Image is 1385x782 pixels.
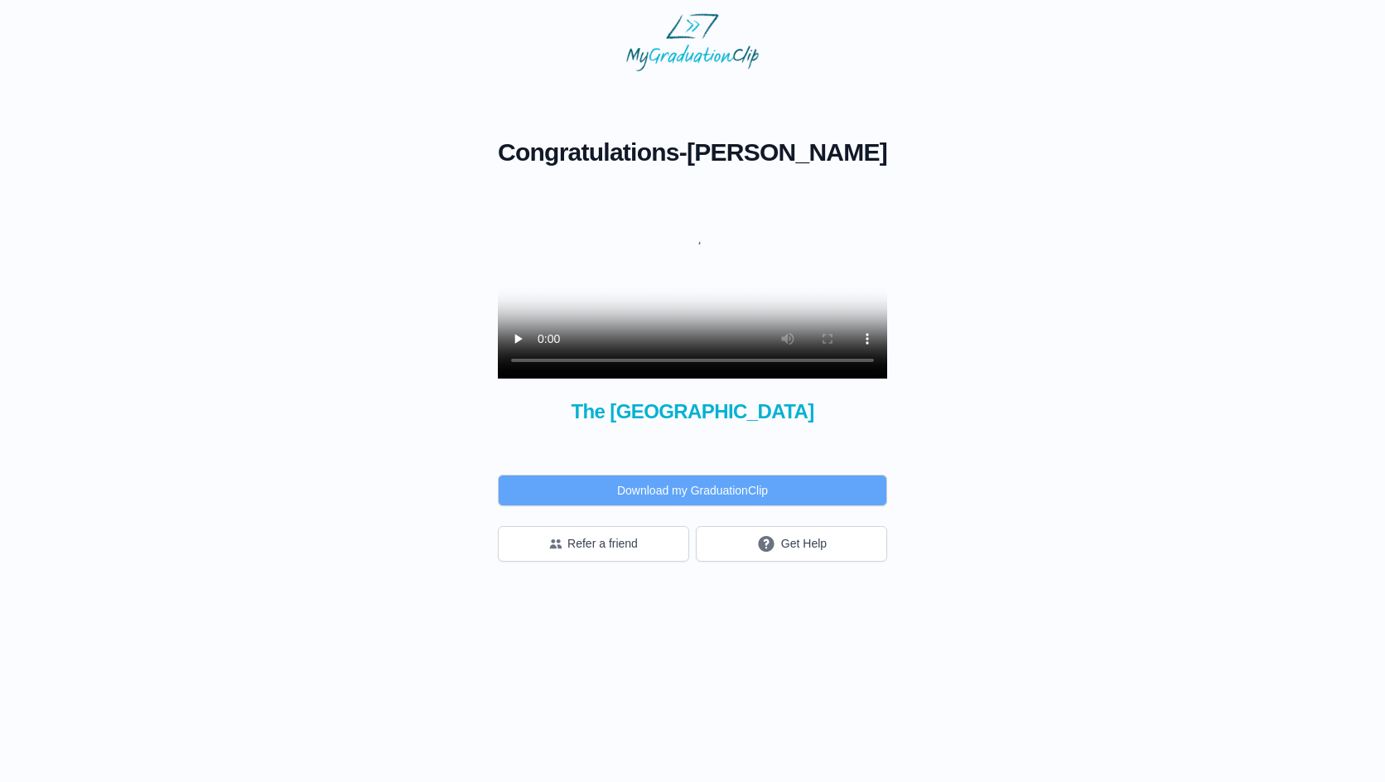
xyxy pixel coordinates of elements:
[498,138,887,167] h1: -
[498,398,887,425] span: The [GEOGRAPHIC_DATA]
[498,138,679,166] span: Congratulations
[696,526,887,562] button: Get Help
[687,138,887,166] span: [PERSON_NAME]
[498,526,689,562] button: Refer a friend
[498,475,887,506] button: Download my GraduationClip
[626,13,759,71] img: MyGraduationClip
